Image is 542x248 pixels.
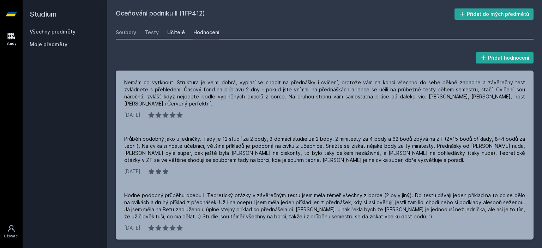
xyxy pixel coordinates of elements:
[167,25,185,40] a: Učitelé
[143,224,145,231] div: |
[476,52,534,63] button: Přidat hodnocení
[143,111,145,119] div: |
[30,29,76,35] a: Všechny předměty
[116,25,136,40] a: Soubory
[124,168,140,175] div: [DATE]
[124,192,525,220] div: Hodně podobný průběhu ocepu I. Teoretický otázky v závěrečným testu jsem měla téměř všechny z bor...
[143,168,145,175] div: |
[116,8,454,20] h2: Oceňování podniku II (1FP412)
[193,29,219,36] div: Hodnocení
[6,41,17,46] div: Study
[454,8,534,20] button: Přidat do mých předmětů
[145,29,159,36] div: Testy
[1,28,21,50] a: Study
[116,29,136,36] div: Soubory
[193,25,219,40] a: Hodnocení
[1,221,21,242] a: Uživatel
[145,25,159,40] a: Testy
[124,224,140,231] div: [DATE]
[124,111,140,119] div: [DATE]
[124,79,525,107] div: Nemám co vytknout. Struktura je velmi dobrá, vyplatí se chodit na přednášky i cvičení, protože vá...
[30,41,67,48] span: Moje předměty
[124,135,525,164] div: Průběh podobný jako u jedničky. Tady je 12 studií za 2 body, 3 domácí studie za 2 body, 2 minites...
[167,29,185,36] div: Učitelé
[4,234,19,239] div: Uživatel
